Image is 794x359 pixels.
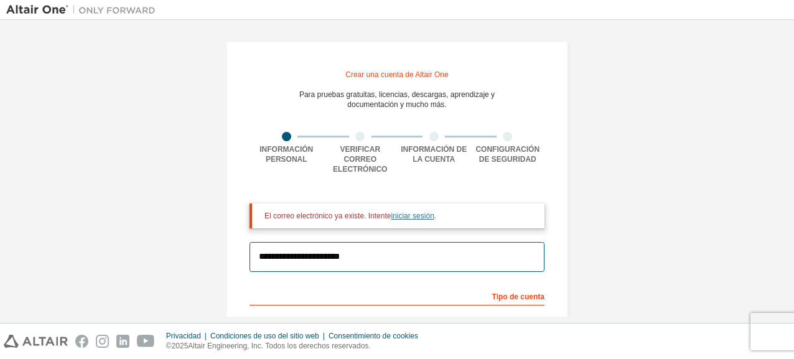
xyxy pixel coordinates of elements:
img: altair_logo.svg [4,335,68,348]
img: linkedin.svg [116,335,129,348]
img: facebook.svg [75,335,88,348]
img: Altair Uno [6,4,162,16]
font: Información personal [259,145,313,164]
font: Para pruebas gratuitas, licencias, descargas, aprendizaje y [299,90,495,99]
font: Verificar correo electrónico [333,145,387,174]
img: youtube.svg [137,335,155,348]
font: Privacidad [166,332,201,340]
font: Configuración de seguridad [475,145,539,164]
font: Tipo de cuenta [492,292,544,301]
font: Crear una cuenta de Altair One [345,70,448,79]
font: documentación y mucho más. [347,100,446,109]
font: © [166,342,172,350]
font: Información de la cuenta [401,145,467,164]
font: Altair Engineering, Inc. Todos los derechos reservados. [188,342,370,350]
font: . [434,212,436,220]
a: iniciar sesión [391,212,434,220]
img: instagram.svg [96,335,109,348]
font: Consentimiento de cookies [329,332,418,340]
font: 2025 [172,342,189,350]
font: Condiciones de uso del sitio web [210,332,319,340]
font: El correo electrónico ya existe. Intente [264,212,391,220]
